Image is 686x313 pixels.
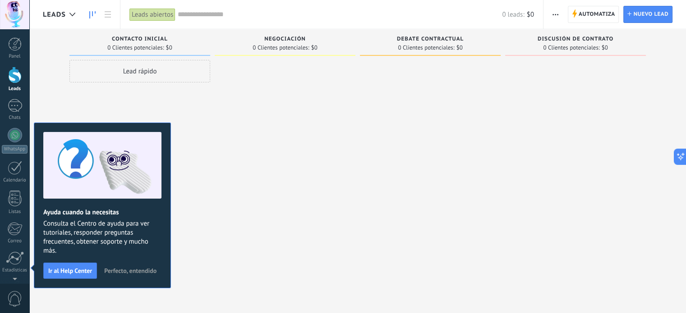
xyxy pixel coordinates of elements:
span: Negociación [264,36,306,42]
span: Automatiza [579,6,615,23]
div: Chats [2,115,28,121]
span: Ir al Help Center [48,268,92,274]
div: Leads [2,86,28,92]
div: Correo [2,238,28,244]
span: Nuevo lead [633,6,668,23]
span: $0 [166,45,172,50]
button: Perfecto, entendido [100,264,161,277]
span: $0 [456,45,463,50]
span: Perfecto, entendido [104,268,157,274]
span: $0 [602,45,608,50]
a: Leads [85,6,100,23]
span: Contacto inicial [112,36,168,42]
a: Lista [100,6,115,23]
span: 0 leads: [502,10,524,19]
span: 0 Clientes potenciales: [398,45,454,50]
span: Leads [43,10,66,19]
div: Debate contractual [364,36,496,44]
div: Panel [2,54,28,59]
span: 0 Clientes potenciales: [253,45,309,50]
span: $0 [527,10,534,19]
div: Listas [2,209,28,215]
span: 0 Clientes potenciales: [107,45,164,50]
div: Contacto inicial [74,36,206,44]
button: Más [549,6,562,23]
a: Automatiza [568,6,619,23]
div: Negociación [219,36,351,44]
span: $0 [311,45,318,50]
h2: Ayuda cuando la necesitas [43,208,161,217]
div: Calendario [2,177,28,183]
span: Consulta el Centro de ayuda para ver tutoriales, responder preguntas frecuentes, obtener soporte ... [43,219,161,255]
span: 0 Clientes potenciales: [543,45,599,50]
div: WhatsApp [2,145,28,154]
div: Discusión de contrato [510,36,641,44]
span: Debate contractual [397,36,464,42]
span: Discusión de contrato [538,36,613,42]
div: Lead rápido [69,60,210,82]
div: Estadísticas [2,268,28,273]
a: Nuevo lead [623,6,672,23]
div: Leads abiertos [129,8,175,21]
button: Ir al Help Center [43,263,97,279]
